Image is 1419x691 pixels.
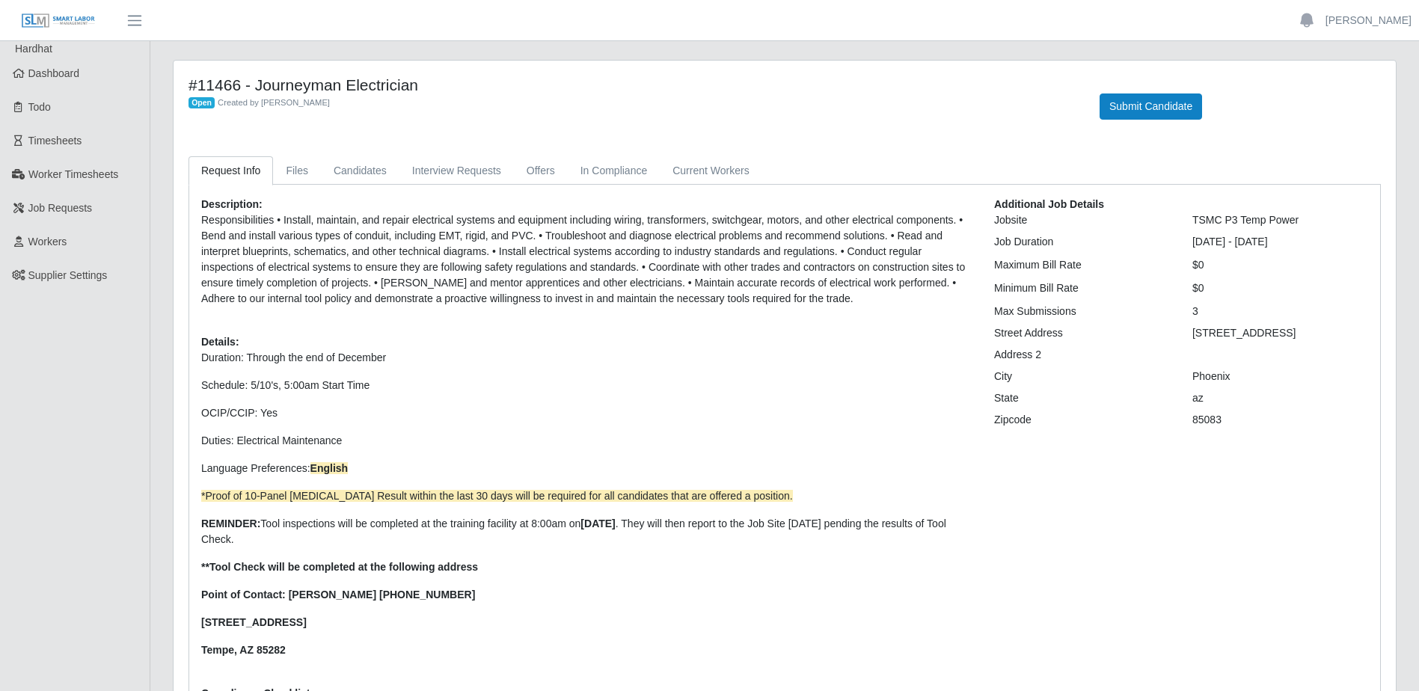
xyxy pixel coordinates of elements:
strong: REMINDER: [201,518,260,529]
p: Language Preferences: [201,461,972,476]
span: Supplier Settings [28,269,108,281]
div: $0 [1181,280,1379,296]
div: 85083 [1181,412,1379,428]
span: Created by [PERSON_NAME] [218,98,330,107]
p: Tool inspections will be completed at the training facility at 8:00am on . They will then report ... [201,516,972,547]
a: Request Info [189,156,273,185]
span: Todo [28,101,51,113]
strong: Tempe, AZ 85282 [201,644,286,656]
span: Worker Timesheets [28,168,118,180]
span: Open [189,97,215,109]
strong: English [310,462,349,474]
a: Current Workers [660,156,761,185]
div: Address 2 [983,347,1181,363]
div: Minimum Bill Rate [983,280,1181,296]
a: Candidates [321,156,399,185]
p: Duration: Through the end of December [201,350,972,366]
strong: Point of Contact: [PERSON_NAME] [PHONE_NUMBER] [201,589,475,601]
p: Schedule: 5/10's, 5:00am Start Time [201,378,972,393]
b: Additional Job Details [994,198,1104,210]
b: Details: [201,336,239,348]
a: In Compliance [568,156,661,185]
div: [DATE] - [DATE] [1181,234,1379,250]
div: City [983,369,1181,384]
div: Job Duration [983,234,1181,250]
span: Timesheets [28,135,82,147]
a: [PERSON_NAME] [1325,13,1412,28]
span: Hardhat [15,43,52,55]
h4: #11466 - Journeyman Electrician [189,76,1077,94]
div: State [983,390,1181,406]
div: Zipcode [983,412,1181,428]
div: az [1181,390,1379,406]
a: Interview Requests [399,156,514,185]
p: Duties: Electrical Maintenance [201,433,972,449]
span: Workers [28,236,67,248]
div: Max Submissions [983,304,1181,319]
div: [STREET_ADDRESS] [1181,325,1379,341]
button: Submit Candidate [1100,93,1202,120]
span: Job Requests [28,202,93,214]
b: Description: [201,198,263,210]
div: Jobsite [983,212,1181,228]
a: Offers [514,156,568,185]
span: Dashboard [28,67,80,79]
div: Street Address [983,325,1181,341]
div: 3 [1181,304,1379,319]
div: Phoenix [1181,369,1379,384]
div: Maximum Bill Rate [983,257,1181,273]
img: SLM Logo [21,13,96,29]
p: Responsibilities • Install, maintain, and repair electrical systems and equipment including wirin... [201,212,972,307]
div: $0 [1181,257,1379,273]
span: *Proof of 10-Panel [MEDICAL_DATA] Result within the last 30 days will be required for all candida... [201,490,793,502]
strong: [STREET_ADDRESS] [201,616,307,628]
div: TSMC P3 Temp Power [1181,212,1379,228]
p: OCIP/CCIP: Yes [201,405,972,421]
strong: **Tool Check will be completed at the following address [201,561,478,573]
a: Files [273,156,321,185]
strong: [DATE] [580,518,615,529]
